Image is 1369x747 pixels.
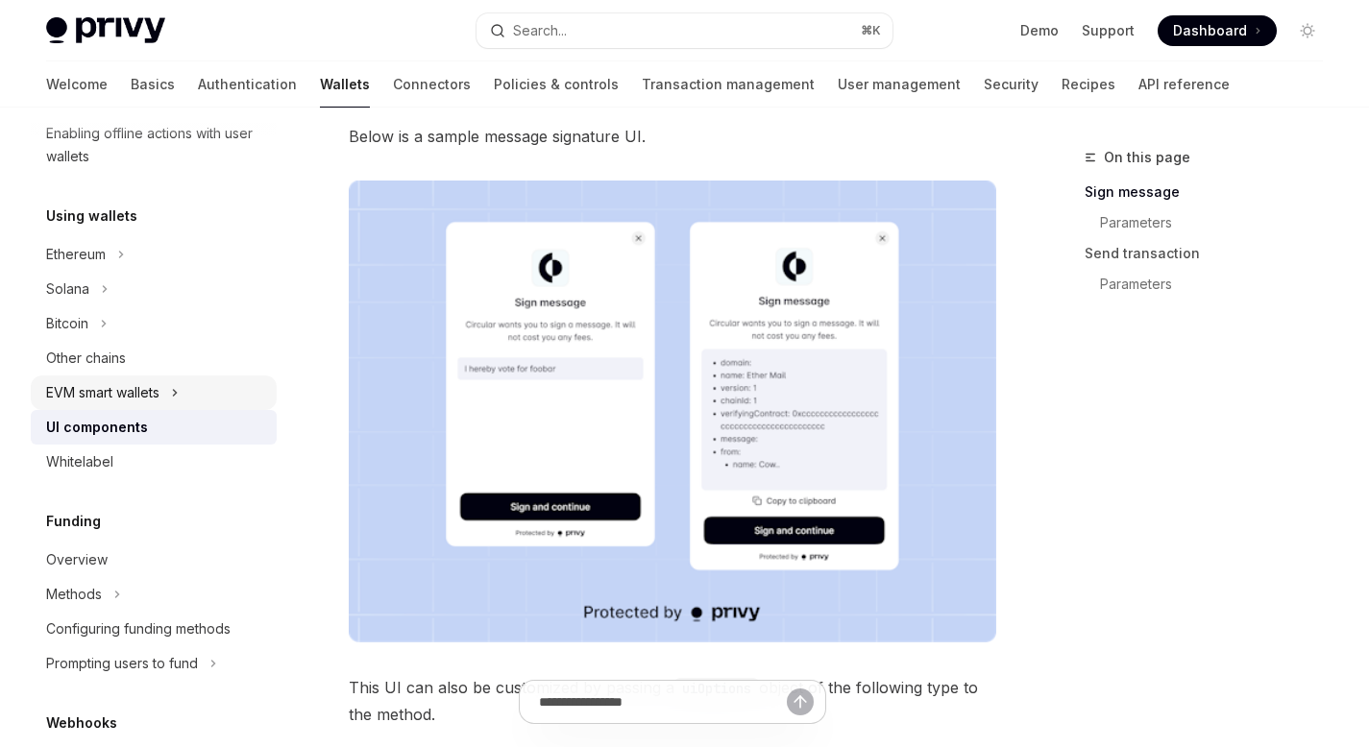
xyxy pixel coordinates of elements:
[46,510,101,533] h5: Funding
[838,61,961,108] a: User management
[349,181,996,643] img: images/Sign.png
[642,61,815,108] a: Transaction management
[31,612,277,646] a: Configuring funding methods
[1082,21,1135,40] a: Support
[31,410,277,445] a: UI components
[31,445,277,479] a: Whitelabel
[46,347,126,370] div: Other chains
[46,381,159,404] div: EVM smart wallets
[31,341,277,375] a: Other chains
[46,652,198,675] div: Prompting users to fund
[1085,238,1338,269] a: Send transaction
[1292,15,1323,46] button: Toggle dark mode
[477,13,892,48] button: Search...⌘K
[1158,15,1277,46] a: Dashboard
[31,542,277,577] a: Overview
[1020,21,1059,40] a: Demo
[984,61,1039,108] a: Security
[787,688,814,715] button: Send message
[46,416,148,439] div: UI components
[320,61,370,108] a: Wallets
[46,243,106,266] div: Ethereum
[46,312,88,335] div: Bitcoin
[46,548,108,571] div: Overview
[1104,146,1190,169] span: On this page
[1173,21,1247,40] span: Dashboard
[46,450,113,473] div: Whitelabel
[393,61,471,108] a: Connectors
[31,116,277,174] a: Enabling offline actions with user wallets
[349,123,996,150] span: Below is a sample message signature UI.
[46,122,265,168] div: Enabling offline actions with user wallets
[1085,177,1338,207] a: Sign message
[46,583,102,606] div: Methods
[1100,269,1338,300] a: Parameters
[494,61,619,108] a: Policies & controls
[1138,61,1230,108] a: API reference
[513,19,567,42] div: Search...
[198,61,297,108] a: Authentication
[1062,61,1115,108] a: Recipes
[46,711,117,735] h5: Webhooks
[46,205,137,228] h5: Using wallets
[131,61,175,108] a: Basics
[46,61,108,108] a: Welcome
[349,674,996,728] span: This UI can also be customized by passing a object of the following type to the method.
[1100,207,1338,238] a: Parameters
[46,17,165,44] img: light logo
[46,277,89,301] div: Solana
[861,23,881,38] span: ⌘ K
[46,617,231,640] div: Configuring funding methods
